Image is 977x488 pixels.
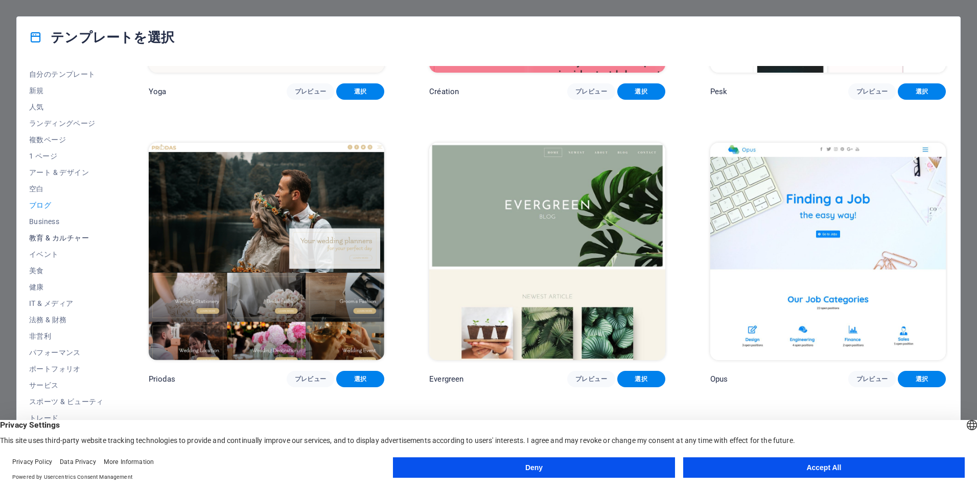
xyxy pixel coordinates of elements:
button: ポートフォリオ [29,361,104,377]
button: 選択 [617,371,665,387]
span: 自分のテンプレート [29,70,104,78]
span: トレード [29,414,104,422]
span: ポートフォリオ [29,365,104,373]
span: 選択 [344,87,376,96]
h4: テンプレートを選択 [29,29,174,46]
button: 法務 & 財務 [29,312,104,328]
button: プレビュー [287,371,335,387]
span: 美食 [29,267,104,275]
button: IT & メディア [29,295,104,312]
button: プレビュー [848,83,896,100]
button: ブログ [29,197,104,213]
span: 選択 [906,87,938,96]
span: 選択 [906,375,938,383]
p: Evergreen [429,374,463,384]
span: プレビュー [575,375,607,383]
p: Yoga [149,86,167,97]
button: 複数ページ [29,131,104,148]
span: アート & デザイン [29,168,104,176]
span: プレビュー [295,87,327,96]
span: 非営利 [29,332,104,340]
span: 法務 & 財務 [29,316,104,324]
span: 選択 [625,87,657,96]
button: 選択 [336,83,384,100]
button: サービス [29,377,104,393]
img: Priodas [149,143,384,360]
span: プレビュー [295,375,327,383]
p: Opus [710,374,728,384]
button: プレビュー [848,371,896,387]
button: プレビュー [287,83,335,100]
p: Création [429,86,459,97]
button: パフォーマンス [29,344,104,361]
button: トレード [29,410,104,426]
button: 選択 [617,83,665,100]
button: 健康 [29,279,104,295]
button: イベント [29,246,104,262]
span: IT & メディア [29,299,104,307]
span: プレビュー [856,87,888,96]
button: Business [29,213,104,230]
span: ランディングページ [29,119,104,127]
button: 選択 [336,371,384,387]
span: プレビュー [575,87,607,96]
img: Evergreen [429,143,665,360]
img: Opus [710,143,946,360]
button: プレビュー [567,83,615,100]
button: 教育 & カルチャー [29,230,104,246]
span: プレビュー [856,375,888,383]
button: 新規 [29,82,104,99]
span: 教育 & カルチャー [29,234,104,242]
button: 自分のテンプレート [29,66,104,82]
p: Pesk [710,86,728,97]
span: 健康 [29,283,104,291]
span: サービス [29,381,104,389]
span: 1 ページ [29,152,104,160]
button: スポーツ & ビューティ [29,393,104,410]
span: 新規 [29,86,104,95]
span: Business [29,217,104,226]
button: 1 ページ [29,148,104,164]
button: ランディングページ [29,115,104,131]
button: 選択 [898,83,946,100]
button: 人気 [29,99,104,115]
span: 選択 [344,375,376,383]
button: 空白 [29,181,104,197]
button: 選択 [898,371,946,387]
span: パフォーマンス [29,348,104,357]
p: Priodas [149,374,175,384]
button: 非営利 [29,328,104,344]
span: イベント [29,250,104,258]
span: 複数ページ [29,136,104,144]
span: 人気 [29,103,104,111]
span: ブログ [29,201,104,209]
button: 美食 [29,262,104,279]
span: 選択 [625,375,657,383]
span: 空白 [29,185,104,193]
span: スポーツ & ビューティ [29,397,104,406]
button: アート & デザイン [29,164,104,181]
button: プレビュー [567,371,615,387]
